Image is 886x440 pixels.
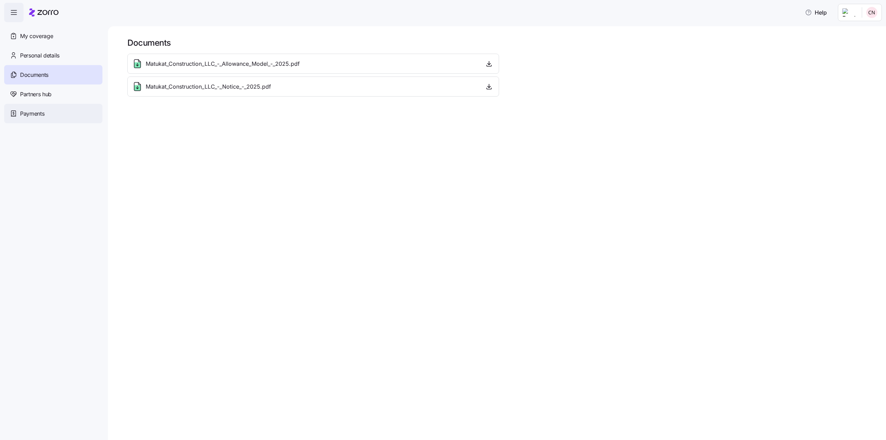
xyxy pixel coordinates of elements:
img: Employer logo [842,8,856,17]
button: Help [799,6,832,19]
a: Personal details [4,46,102,65]
a: Partners hub [4,84,102,104]
span: My coverage [20,32,53,41]
img: 9798aebf3dd2c83447ec9ff60e76cbd9 [866,7,877,18]
a: Documents [4,65,102,84]
span: Documents [20,71,48,79]
span: Partners hub [20,90,52,99]
span: Help [805,8,827,17]
span: Personal details [20,51,60,60]
span: Matukat_Construction_LLC_-_Allowance_Model_-_2025.pdf [146,60,300,68]
a: Payments [4,104,102,123]
span: Payments [20,109,44,118]
a: My coverage [4,26,102,46]
span: Matukat_Construction_LLC_-_Notice_-_2025.pdf [146,82,271,91]
h1: Documents [127,37,876,48]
